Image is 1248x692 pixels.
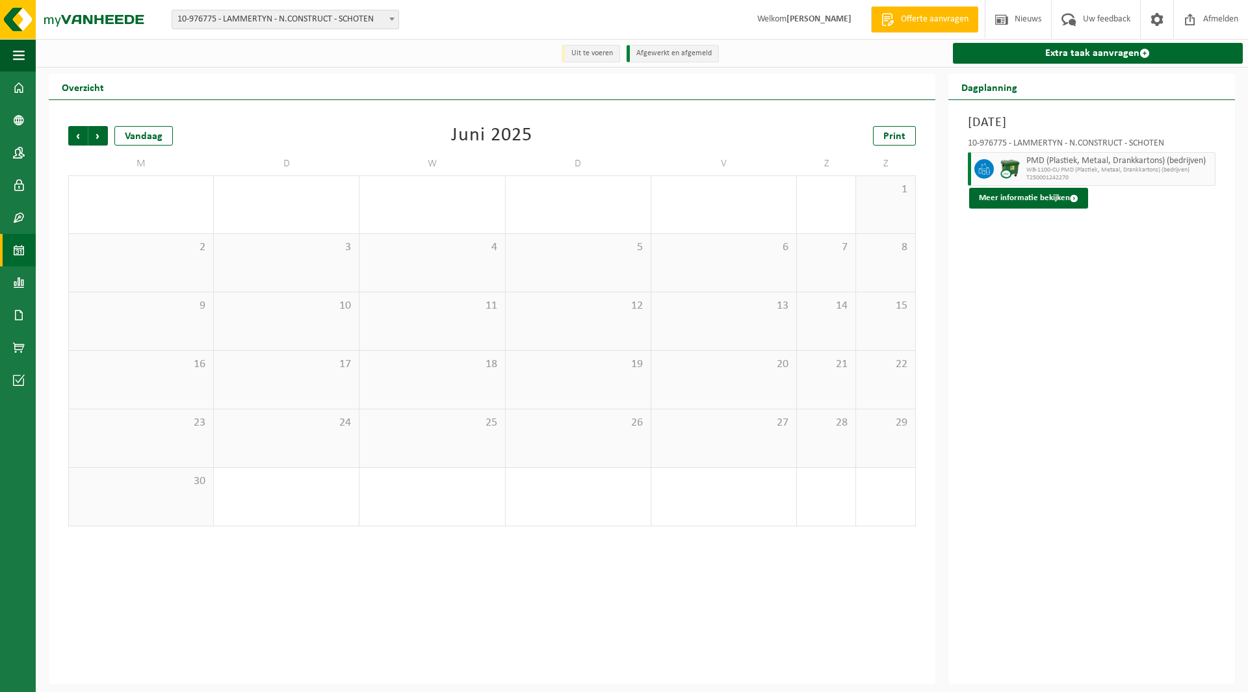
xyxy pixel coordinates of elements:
[803,240,849,255] span: 7
[75,416,207,430] span: 23
[75,357,207,372] span: 16
[366,357,498,372] span: 18
[658,240,790,255] span: 6
[1026,174,1212,182] span: T250001242270
[969,188,1088,209] button: Meer informatie bekijken
[220,299,352,313] span: 10
[366,240,498,255] span: 4
[953,43,1243,64] a: Extra taak aanvragen
[658,299,790,313] span: 13
[451,126,532,146] div: Juni 2025
[863,357,908,372] span: 22
[506,152,651,175] td: D
[948,74,1030,99] h2: Dagplanning
[658,416,790,430] span: 27
[627,45,719,62] li: Afgewerkt en afgemeld
[863,299,908,313] span: 15
[863,183,908,197] span: 1
[366,299,498,313] span: 11
[658,357,790,372] span: 20
[803,299,849,313] span: 14
[512,299,644,313] span: 12
[220,240,352,255] span: 3
[968,113,1215,133] h3: [DATE]
[651,152,797,175] td: V
[871,6,978,32] a: Offerte aanvragen
[88,126,108,146] span: Volgende
[1026,156,1212,166] span: PMD (Plastiek, Metaal, Drankkartons) (bedrijven)
[220,357,352,372] span: 17
[172,10,398,29] span: 10-976775 - LAMMERTYN - N.CONSTRUCT - SCHOTEN
[562,45,620,62] li: Uit te voeren
[359,152,505,175] td: W
[898,13,972,26] span: Offerte aanvragen
[75,240,207,255] span: 2
[512,416,644,430] span: 26
[1000,159,1020,179] img: WB-1100-CU
[512,240,644,255] span: 5
[786,14,851,24] strong: [PERSON_NAME]
[803,357,849,372] span: 21
[75,299,207,313] span: 9
[863,240,908,255] span: 8
[883,131,905,142] span: Print
[75,474,207,489] span: 30
[797,152,856,175] td: Z
[49,74,117,99] h2: Overzicht
[68,152,214,175] td: M
[873,126,916,146] a: Print
[114,126,173,146] div: Vandaag
[856,152,915,175] td: Z
[214,152,359,175] td: D
[68,126,88,146] span: Vorige
[1026,166,1212,174] span: WB-1100-CU PMD (Plastiek, Metaal, Drankkartons) (bedrijven)
[512,357,644,372] span: 19
[366,416,498,430] span: 25
[220,416,352,430] span: 24
[968,139,1215,152] div: 10-976775 - LAMMERTYN - N.CONSTRUCT - SCHOTEN
[863,416,908,430] span: 29
[803,416,849,430] span: 28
